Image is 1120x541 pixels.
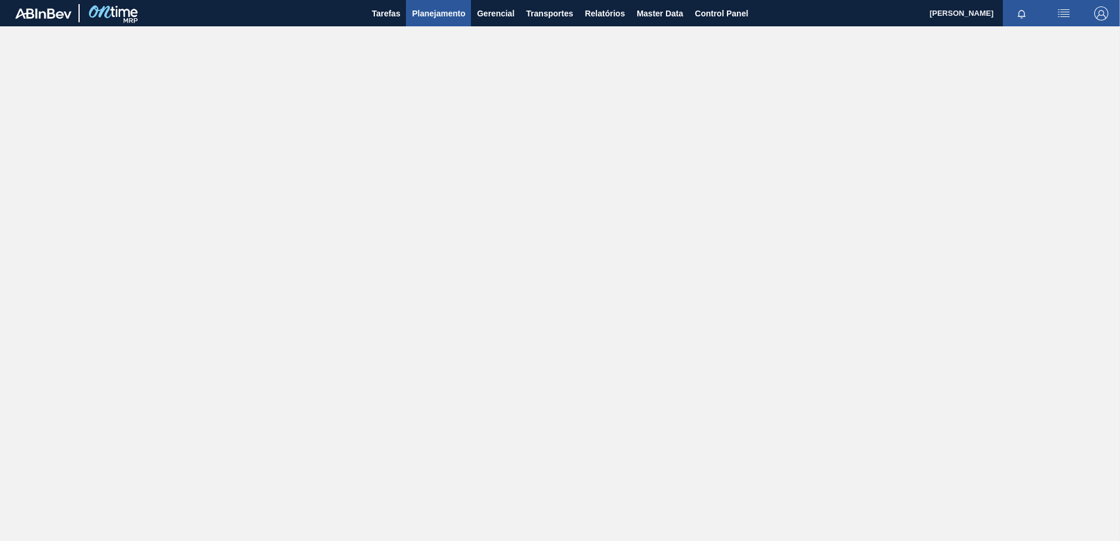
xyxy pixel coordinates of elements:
[372,6,401,20] span: Tarefas
[15,8,71,19] img: TNhmsLtSVTkK8tSr43FrP2fwEKptu5GPRR3wAAAABJRU5ErkJggg==
[412,6,465,20] span: Planejamento
[585,6,624,20] span: Relatórios
[1094,6,1108,20] img: Logout
[477,6,514,20] span: Gerencial
[637,6,683,20] span: Master Data
[1057,6,1071,20] img: userActions
[695,6,748,20] span: Control Panel
[526,6,573,20] span: Transportes
[1003,5,1040,22] button: Notificações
